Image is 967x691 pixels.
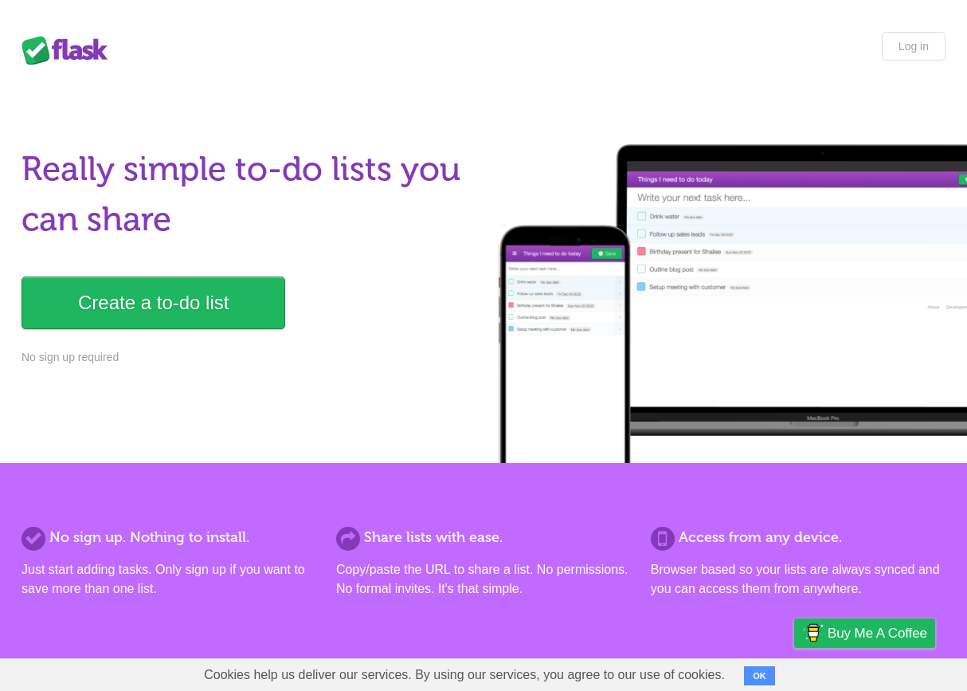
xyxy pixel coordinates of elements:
span: Buy me a coffee [828,619,927,647]
p: Browser based so your lists are always synced and you can access them from anywhere. [651,560,945,599]
p: Just start adding tasks. Only sign up if you want to save more than one list. [22,560,316,599]
a: Log in [882,32,945,61]
p: Copy/paste the URL to share a list. No permissions. No formal invites. It's that simple. [336,560,631,599]
h2: Share lists with ease. [336,527,631,548]
h2: No sign up. Nothing to install. [22,527,316,548]
p: No sign up required [22,349,474,366]
a: Buy me a coffee [794,618,935,648]
img: Buy me a coffee [802,619,824,646]
h1: Really simple to-do lists you can share [22,144,474,245]
div: Flask Lists [22,36,117,65]
h2: Access from any device. [651,527,945,548]
button: OK [744,666,775,685]
a: Create a to-do list [22,277,285,329]
span: Cookies help us deliver our services. By using our services, you agree to our use of cookies. [188,659,741,691]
